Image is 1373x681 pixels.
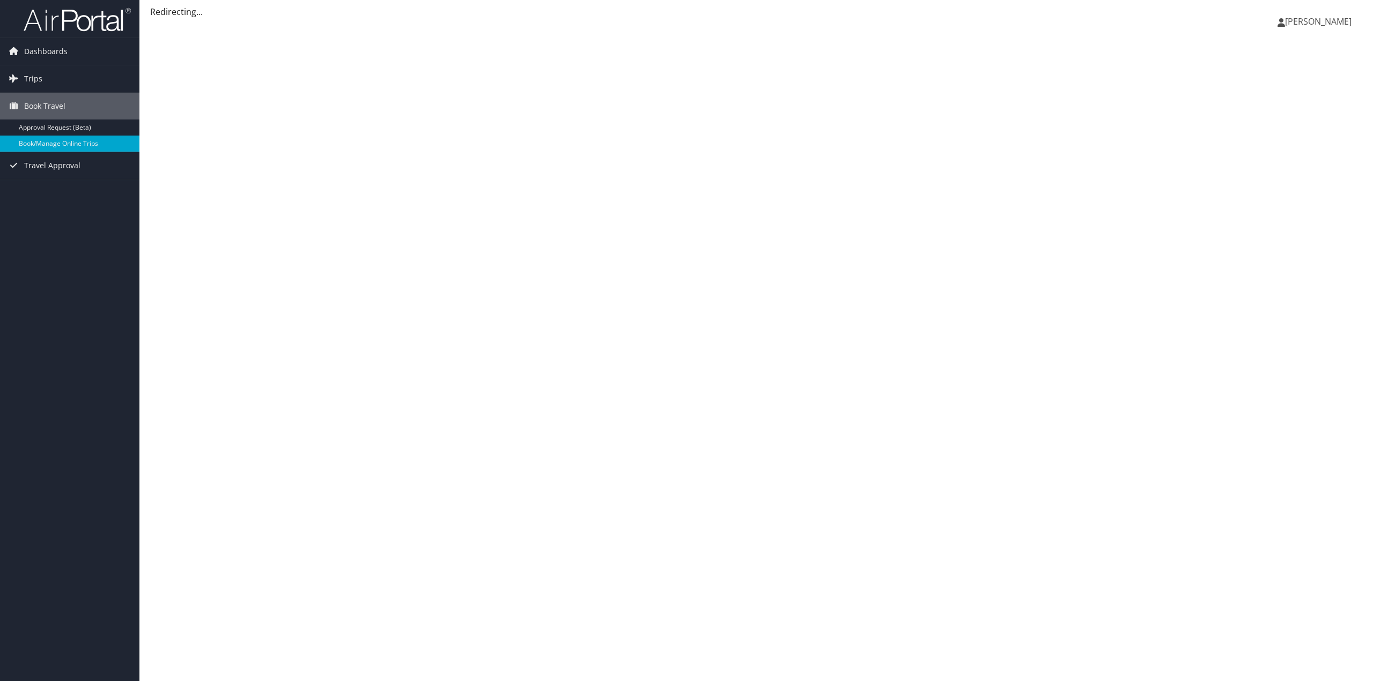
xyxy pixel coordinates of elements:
[1278,5,1362,38] a: [PERSON_NAME]
[1285,16,1352,27] span: [PERSON_NAME]
[24,93,65,119] span: Book Travel
[150,5,1362,18] div: Redirecting...
[24,7,131,32] img: airportal-logo.png
[24,38,68,65] span: Dashboards
[24,152,80,179] span: Travel Approval
[24,65,42,92] span: Trips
